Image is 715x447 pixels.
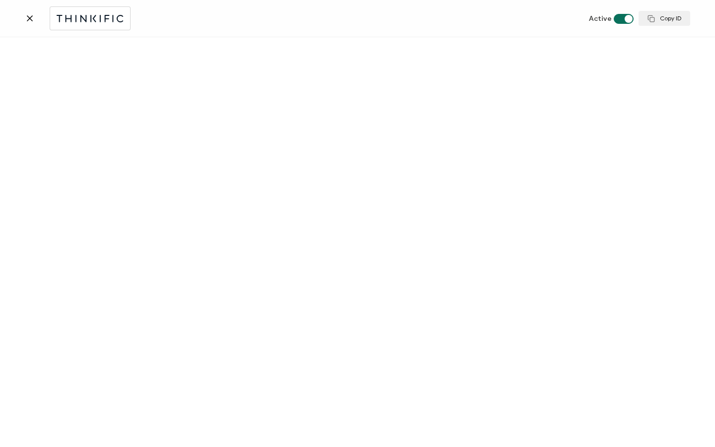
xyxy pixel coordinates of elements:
button: Copy ID [639,11,690,26]
iframe: Chat Widget [665,399,715,447]
img: thinkific.svg [55,12,125,25]
span: Active [589,14,612,23]
span: Copy ID [647,15,681,22]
